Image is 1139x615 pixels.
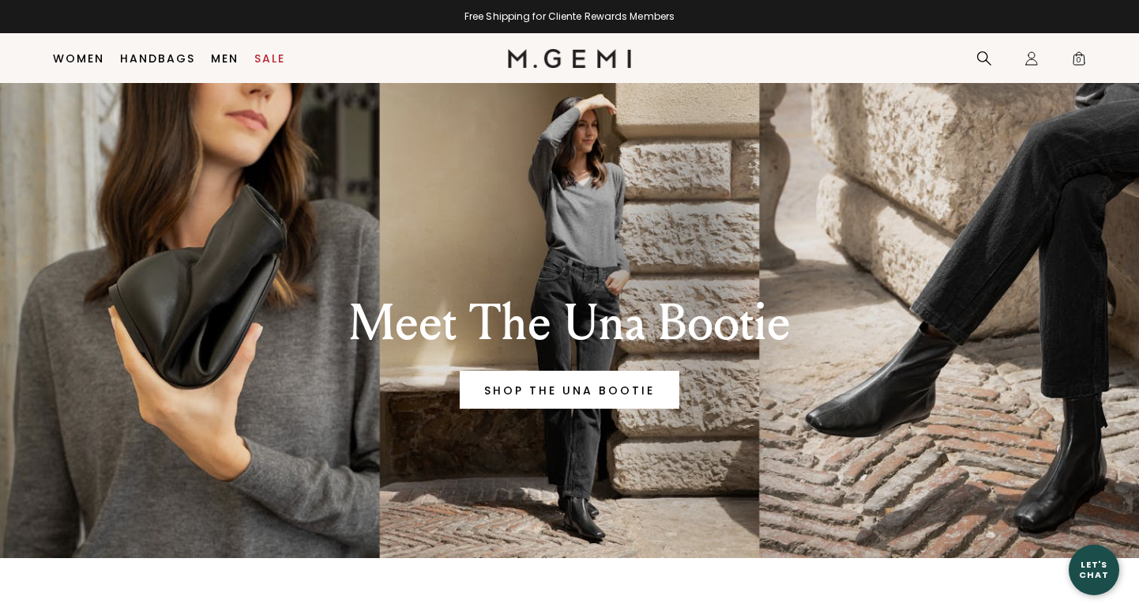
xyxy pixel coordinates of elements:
[295,295,844,352] div: Meet The Una Bootie
[211,52,239,65] a: Men
[120,52,195,65] a: Handbags
[53,52,104,65] a: Women
[508,49,632,68] img: M.Gemi
[460,371,679,409] a: Banner primary button
[1071,54,1087,70] span: 0
[254,52,285,65] a: Sale
[1069,560,1119,579] div: Let's Chat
